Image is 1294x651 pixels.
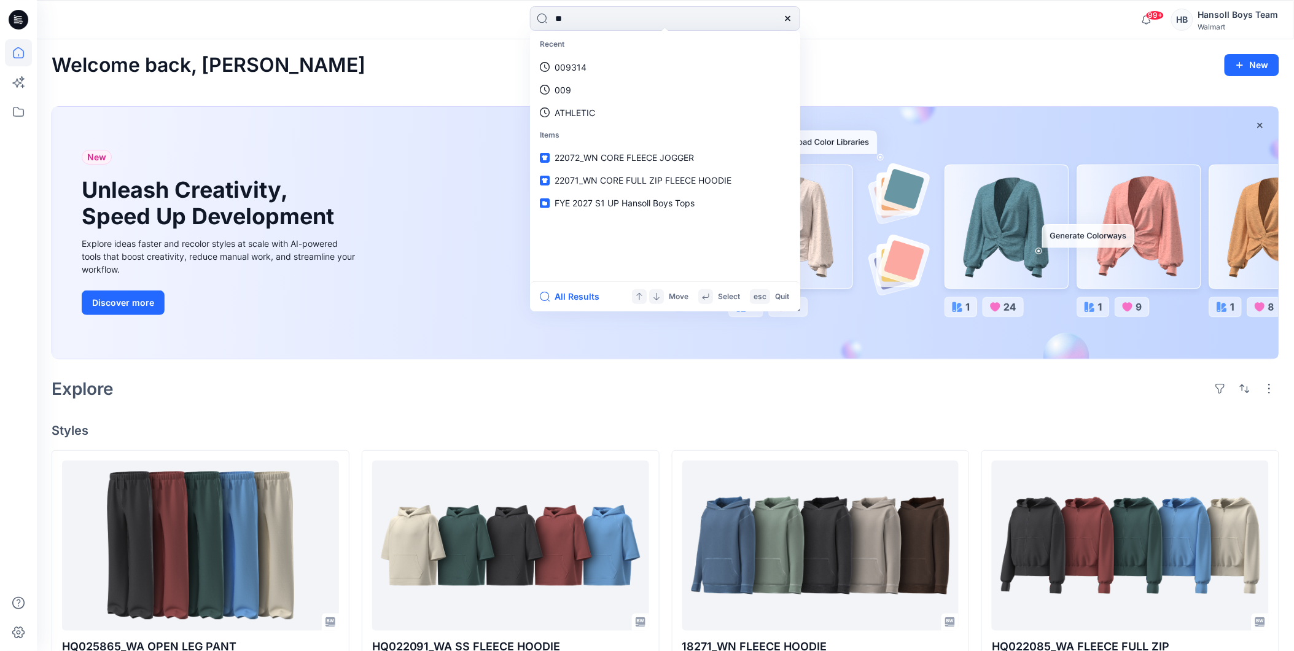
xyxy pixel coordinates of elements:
h4: Styles [52,423,1279,438]
div: HB [1171,9,1193,31]
span: 99+ [1146,10,1164,20]
p: 009314 [555,61,587,74]
div: Walmart [1198,22,1279,31]
button: Discover more [82,290,165,315]
h2: Welcome back, [PERSON_NAME] [52,54,365,77]
a: 009314 [532,56,798,79]
div: Explore ideas faster and recolor styles at scale with AI-powered tools that boost creativity, red... [82,237,358,276]
a: 009 [532,79,798,101]
p: Move [669,290,688,303]
p: Select [718,290,740,303]
a: ATHLETIC [532,101,798,124]
p: Quit [775,290,789,303]
a: FYE 2027 S1 UP Hansoll Boys Tops [532,192,798,214]
button: New [1225,54,1279,76]
a: 22072_WN CORE FLEECE JOGGER [532,146,798,169]
a: Discover more [82,290,358,315]
p: esc [754,290,766,303]
h2: Explore [52,379,114,399]
a: 18271_WN FLEECE HOODIE [682,461,959,631]
span: 22071_WN CORE FULL ZIP FLEECE HOODIE [555,175,731,185]
a: HQ022091_WA SS FLEECE HOODIE [372,461,649,631]
p: Recent [532,33,798,56]
div: Hansoll Boys Team [1198,7,1279,22]
p: ATHLETIC [555,106,595,119]
span: 22072_WN CORE FLEECE JOGGER [555,152,694,163]
span: FYE 2027 S1 UP Hansoll Boys Tops [555,198,695,208]
a: 22071_WN CORE FULL ZIP FLEECE HOODIE [532,169,798,192]
button: All Results [540,289,607,304]
p: Items [532,124,798,147]
a: HQ025865_WA OPEN LEG PANT [62,461,339,631]
span: New [87,150,106,165]
a: HQ022085_WA FLEECE FULL ZIP [992,461,1269,631]
h1: Unleash Creativity, Speed Up Development [82,177,340,230]
p: 009 [555,84,571,96]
